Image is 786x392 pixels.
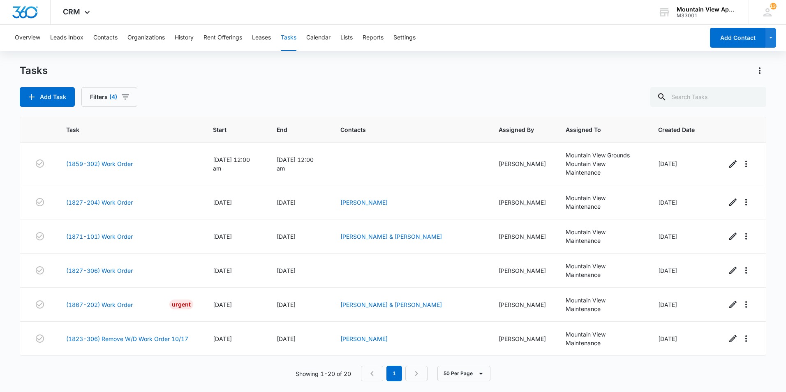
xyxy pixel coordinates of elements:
[66,266,133,275] a: (1827-306) Work Order
[50,25,83,51] button: Leads Inbox
[340,301,442,308] a: [PERSON_NAME] & [PERSON_NAME]
[281,25,296,51] button: Tasks
[340,199,388,206] a: [PERSON_NAME]
[363,25,384,51] button: Reports
[658,335,677,342] span: [DATE]
[93,25,118,51] button: Contacts
[213,125,245,134] span: Start
[770,3,777,9] div: notifications count
[340,233,442,240] a: [PERSON_NAME] & [PERSON_NAME]
[277,125,308,134] span: End
[213,267,232,274] span: [DATE]
[658,199,677,206] span: [DATE]
[566,228,638,245] div: Mountain View Maintenance
[499,334,546,343] div: [PERSON_NAME]
[566,194,638,211] div: Mountain View Maintenance
[213,301,232,308] span: [DATE]
[386,366,402,381] em: 1
[277,267,296,274] span: [DATE]
[277,335,296,342] span: [DATE]
[277,156,314,172] span: [DATE] 12:00 am
[213,156,250,172] span: [DATE] 12:00 am
[81,87,137,107] button: Filters(4)
[437,366,490,381] button: 50 Per Page
[175,25,194,51] button: History
[66,198,133,207] a: (1827-204) Work Order
[15,25,40,51] button: Overview
[340,125,467,134] span: Contacts
[20,87,75,107] button: Add Task
[499,300,546,309] div: [PERSON_NAME]
[658,233,677,240] span: [DATE]
[361,366,428,381] nav: Pagination
[566,125,626,134] span: Assigned To
[340,335,388,342] a: [PERSON_NAME]
[753,64,766,77] button: Actions
[66,125,181,134] span: Task
[277,199,296,206] span: [DATE]
[499,159,546,168] div: [PERSON_NAME]
[499,266,546,275] div: [PERSON_NAME]
[213,335,232,342] span: [DATE]
[66,159,133,168] a: (1859-302) Work Order
[658,267,677,274] span: [DATE]
[213,233,232,240] span: [DATE]
[66,300,133,309] a: (1867-202) Work Order
[127,25,165,51] button: Organizations
[306,25,331,51] button: Calendar
[566,262,638,279] div: Mountain View Maintenance
[677,6,737,13] div: account name
[169,300,193,309] div: Urgent
[566,151,638,159] div: Mountain View Grounds
[296,369,351,378] p: Showing 1-20 of 20
[277,233,296,240] span: [DATE]
[20,65,48,77] h1: Tasks
[203,25,242,51] button: Rent Offerings
[252,25,271,51] button: Leases
[393,25,416,51] button: Settings
[63,7,80,16] span: CRM
[658,301,677,308] span: [DATE]
[66,334,188,343] a: (1823-306) Remove W/D Work Order 10/17
[770,3,777,9] span: 133
[499,232,546,241] div: [PERSON_NAME]
[109,94,117,100] span: (4)
[658,125,695,134] span: Created Date
[66,232,133,241] a: (1871-101) Work Order
[677,13,737,18] div: account id
[277,301,296,308] span: [DATE]
[566,159,638,177] div: Mountain View Maintenance
[658,160,677,167] span: [DATE]
[566,330,638,347] div: Mountain View Maintenance
[499,198,546,207] div: [PERSON_NAME]
[499,125,534,134] span: Assigned By
[213,199,232,206] span: [DATE]
[650,87,766,107] input: Search Tasks
[340,25,353,51] button: Lists
[566,296,638,313] div: Mountain View Maintenance
[710,28,765,48] button: Add Contact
